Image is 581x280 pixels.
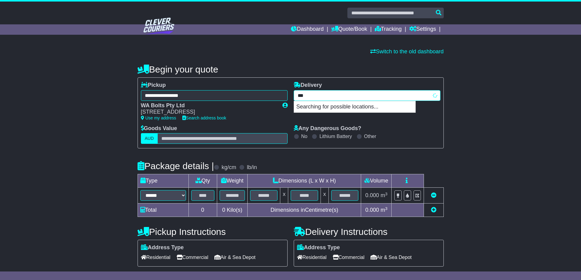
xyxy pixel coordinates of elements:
[294,125,361,132] label: Any Dangerous Goods?
[431,192,436,198] a: Remove this item
[138,161,214,171] h4: Package details |
[321,188,328,204] td: x
[333,253,364,262] span: Commercial
[294,90,440,101] typeahead: Please provide city
[319,133,352,139] label: Lithium Battery
[141,244,184,251] label: Address Type
[371,253,412,262] span: Air & Sea Depot
[361,174,392,188] td: Volume
[297,253,327,262] span: Residential
[291,24,324,35] a: Dashboard
[385,192,388,196] sup: 3
[247,164,257,171] label: lb/in
[381,207,388,213] span: m
[182,115,226,120] a: Search address book
[301,133,307,139] label: No
[188,204,217,217] td: 0
[294,82,322,89] label: Delivery
[248,204,361,217] td: Dimensions in Centimetre(s)
[365,192,379,198] span: 0.000
[138,64,444,74] h4: Begin your quote
[280,188,288,204] td: x
[138,204,188,217] td: Total
[294,101,415,113] p: Searching for possible locations...
[141,133,158,144] label: AUD
[365,207,379,213] span: 0.000
[138,227,288,237] h4: Pickup Instructions
[297,244,340,251] label: Address Type
[141,102,276,109] div: WA Bolts Pty Ltd
[385,206,388,211] sup: 3
[370,48,443,55] a: Switch to the old dashboard
[221,164,236,171] label: kg/cm
[364,133,376,139] label: Other
[248,174,361,188] td: Dimensions (L x W x H)
[217,174,248,188] td: Weight
[138,174,188,188] td: Type
[431,207,436,213] a: Add new item
[375,24,402,35] a: Tracking
[214,253,256,262] span: Air & Sea Depot
[409,24,436,35] a: Settings
[141,115,176,120] a: Use my address
[222,207,225,213] span: 0
[381,192,388,198] span: m
[217,204,248,217] td: Kilo(s)
[188,174,217,188] td: Qty
[141,109,276,115] div: [STREET_ADDRESS]
[141,125,177,132] label: Goods Value
[294,227,444,237] h4: Delivery Instructions
[141,82,166,89] label: Pickup
[141,253,170,262] span: Residential
[331,24,367,35] a: Quote/Book
[177,253,208,262] span: Commercial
